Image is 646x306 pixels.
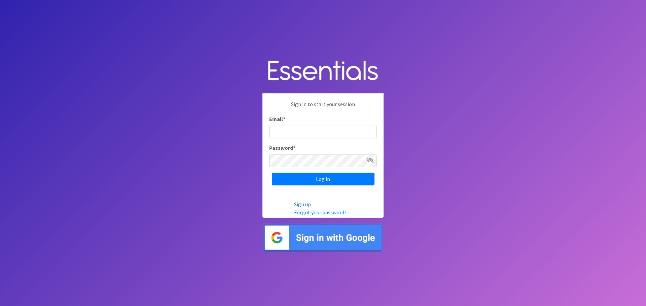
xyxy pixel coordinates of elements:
[293,144,295,151] abbr: required
[294,209,347,216] a: Forgot your password?
[269,144,295,152] label: Password
[269,100,377,115] p: Sign in to start your session
[262,223,384,252] img: Sign in with Google
[269,115,285,123] label: Email
[262,54,384,88] img: Human Essentials
[283,116,285,122] abbr: required
[294,201,311,208] a: Sign up
[272,173,374,185] input: Log in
